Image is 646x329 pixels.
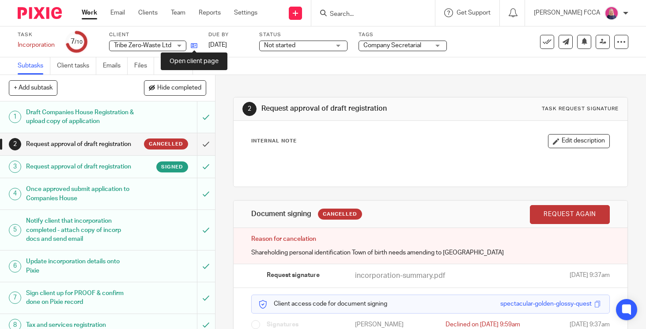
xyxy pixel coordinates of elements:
[18,41,55,49] div: Incorporation
[251,248,610,257] p: Shareholding personal identification Town of birth needs amending to [GEOGRAPHIC_DATA]
[18,31,55,38] label: Task
[251,235,610,243] h3: Reason for cancelation
[9,292,21,304] div: 7
[149,140,183,148] span: Cancelled
[208,42,227,48] span: [DATE]
[26,138,134,151] h1: Request approval of draft registration
[457,10,491,16] span: Get Support
[114,42,171,49] span: Tribe Zero-Waste Ltd
[355,271,452,281] p: incorporation-summary.pdf
[26,214,134,246] h1: Notify client that incorporation completed - attach copy of incorp docs and send email
[144,80,206,95] button: Hide completed
[251,209,311,219] h1: Document signing
[9,138,21,150] div: 2
[259,31,348,38] label: Status
[200,57,234,75] a: Audit logs
[355,320,431,329] p: [PERSON_NAME]
[26,255,134,277] h1: Update incorporation details onto Pixie
[9,111,21,123] div: 1
[82,8,97,17] a: Work
[26,106,134,128] h1: Draft Companies House Registration & upload copy of application
[234,8,257,17] a: Settings
[171,8,185,17] a: Team
[57,57,96,75] a: Client tasks
[161,163,183,171] span: Signed
[359,31,447,38] label: Tags
[26,287,134,309] h1: Sign client up for PROOF & confirm done on Pixie record
[329,11,408,19] input: Search
[157,85,201,92] span: Hide completed
[363,42,421,49] span: Company Secretarial
[445,320,521,329] div: Declined on [DATE] 9:59am
[138,8,158,17] a: Clients
[9,188,21,200] div: 4
[71,37,83,47] div: 7
[9,80,57,95] button: + Add subtask
[570,271,610,281] span: [DATE] 9:37am
[9,224,21,236] div: 5
[534,8,600,17] p: [PERSON_NAME] FCCA
[530,205,610,224] a: Request again
[264,42,295,49] span: Not started
[18,57,50,75] a: Subtasks
[26,160,134,173] h1: Request approval of draft registration
[604,6,619,20] img: Cheryl%20Sharp%20FCCA.png
[267,271,320,280] span: Request signature
[18,7,62,19] img: Pixie
[103,57,128,75] a: Emails
[318,209,362,220] div: Cancelled
[542,105,619,112] div: Task request signature
[9,161,21,173] div: 3
[110,8,125,17] a: Email
[548,134,610,148] button: Edit description
[242,102,257,116] div: 2
[261,104,450,113] h1: Request approval of draft registration
[75,40,83,45] small: /10
[134,57,154,75] a: Files
[258,299,387,308] p: Client access code for document signing
[267,320,298,329] span: Signatures
[9,260,21,273] div: 6
[109,31,197,38] label: Client
[570,320,610,329] span: [DATE] 9:37am
[500,299,592,308] div: spectacular-golden-glossy-quest
[26,183,134,205] h1: Once approved submit application to Companies House
[208,31,248,38] label: Due by
[199,8,221,17] a: Reports
[251,138,297,145] p: Internal Note
[161,57,193,75] a: Notes (1)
